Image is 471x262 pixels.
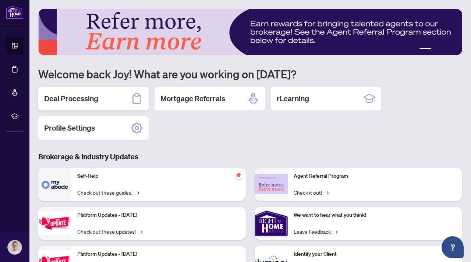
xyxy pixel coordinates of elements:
[77,211,240,219] p: Platform Updates - [DATE]
[419,48,431,51] button: 1
[44,123,95,133] h2: Profile Settings
[294,211,456,219] p: We want to hear what you think!
[38,212,71,235] img: Platform Updates - July 21, 2025
[294,250,456,258] p: Identify your Client
[38,9,462,55] img: Slide 0
[160,93,225,104] h2: Mortgage Referrals
[8,240,22,254] img: Profile Icon
[255,207,288,240] img: We want to hear what you think!
[294,188,329,196] a: Check it out!→
[434,48,437,51] button: 2
[234,171,243,180] span: pushpin
[452,48,455,51] button: 5
[294,172,456,180] p: Agent Referral Program
[38,168,71,201] img: Self-Help
[440,48,443,51] button: 3
[277,93,309,104] h2: rLearning
[77,250,240,258] p: Platform Updates - [DATE]
[139,227,142,236] span: →
[6,6,24,19] img: logo
[38,152,462,162] h3: Brokerage & Industry Updates
[135,188,139,196] span: →
[77,188,139,196] a: Check out these guides!→
[44,93,98,104] h2: Deal Processing
[334,227,337,236] span: →
[77,227,142,236] a: Check out these updates!→
[325,188,329,196] span: →
[294,227,337,236] a: Leave Feedback→
[77,172,240,180] p: Self-Help
[442,236,464,258] button: Open asap
[446,48,449,51] button: 4
[255,174,288,194] img: Agent Referral Program
[38,67,462,81] h1: Welcome back Joy! What are you working on [DATE]?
